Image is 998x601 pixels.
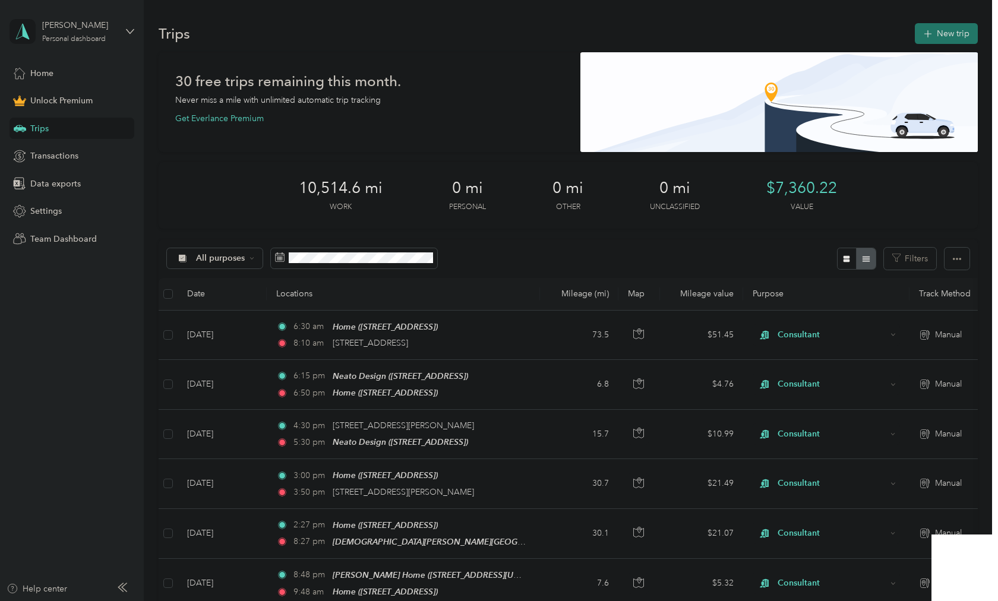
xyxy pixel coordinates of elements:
span: 4:30 pm [293,419,327,432]
button: Help center [7,583,67,595]
span: [PERSON_NAME] Home ([STREET_ADDRESS][US_STATE]) [333,570,549,580]
p: Unclassified [650,202,700,213]
span: 3:50 pm [293,486,327,499]
span: Home ([STREET_ADDRESS]) [333,587,438,596]
span: [DEMOGRAPHIC_DATA][PERSON_NAME][GEOGRAPHIC_DATA] ([STREET_ADDRESS][PERSON_NAME], [GEOGRAPHIC_DATA... [333,537,858,547]
button: New trip [915,23,978,44]
td: $4.76 [660,360,743,410]
span: 0 mi [452,179,483,198]
span: Consultant [778,328,886,341]
span: Team Dashboard [30,233,97,245]
span: Unlock Premium [30,94,93,107]
td: [DATE] [178,311,267,360]
td: $51.45 [660,311,743,360]
td: 30.7 [540,459,618,508]
th: Mileage value [660,278,743,311]
td: 73.5 [540,311,618,360]
span: 8:10 am [293,337,327,350]
span: [STREET_ADDRESS][PERSON_NAME] [333,420,474,431]
span: Settings [30,205,62,217]
span: $7,360.22 [766,179,837,198]
span: Home [30,67,53,80]
span: Neato Design ([STREET_ADDRESS]) [333,437,468,447]
span: 5:30 pm [293,436,327,449]
td: [DATE] [178,509,267,559]
span: Transactions [30,150,78,162]
span: 6:15 pm [293,369,327,382]
span: Neato Design ([STREET_ADDRESS]) [333,371,468,381]
h1: Trips [159,27,190,40]
span: Consultant [778,577,886,590]
span: 6:30 am [293,320,327,333]
span: 2:27 pm [293,518,327,532]
iframe: Everlance-gr Chat Button Frame [931,534,998,601]
p: Personal [449,202,486,213]
span: 6:50 pm [293,387,327,400]
p: Never miss a mile with unlimited automatic trip tracking [175,94,381,106]
td: [DATE] [178,360,267,410]
td: $10.99 [660,410,743,459]
span: [STREET_ADDRESS] [333,338,408,348]
span: Consultant [778,378,886,391]
span: Data exports [30,178,81,190]
span: [STREET_ADDRESS][PERSON_NAME] [333,487,474,497]
h1: 30 free trips remaining this month. [175,75,401,87]
span: Manual [935,428,962,441]
img: Banner [580,52,978,152]
span: 0 mi [659,179,690,198]
th: Purpose [743,278,909,311]
p: Work [330,202,352,213]
span: Trips [30,122,49,135]
td: 6.8 [540,360,618,410]
th: Mileage (mi) [540,278,618,311]
th: Locations [267,278,540,311]
span: 8:27 pm [293,535,327,548]
td: $21.07 [660,509,743,559]
span: 8:48 pm [293,568,327,581]
th: Map [618,278,660,311]
button: Get Everlance Premium [175,112,264,125]
span: Home ([STREET_ADDRESS]) [333,388,438,397]
span: All purposes [196,254,245,262]
td: [DATE] [178,459,267,508]
span: 3:00 pm [293,469,327,482]
span: 0 mi [552,179,583,198]
p: Value [791,202,813,213]
span: 10,514.6 mi [299,179,383,198]
th: Date [178,278,267,311]
span: Consultant [778,428,886,441]
td: 15.7 [540,410,618,459]
td: [DATE] [178,410,267,459]
span: Consultant [778,477,886,490]
span: Home ([STREET_ADDRESS]) [333,470,438,480]
span: Manual [935,527,962,540]
span: Manual [935,477,962,490]
td: 30.1 [540,509,618,559]
span: Home ([STREET_ADDRESS]) [333,322,438,331]
div: [PERSON_NAME] [42,19,116,31]
span: 9:48 am [293,586,327,599]
button: Filters [884,248,936,270]
span: Manual [935,328,962,341]
th: Track Method [909,278,993,311]
div: Personal dashboard [42,36,106,43]
p: Other [556,202,580,213]
span: Consultant [778,527,886,540]
span: Manual [935,378,962,391]
span: Home ([STREET_ADDRESS]) [333,520,438,530]
td: $21.49 [660,459,743,508]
